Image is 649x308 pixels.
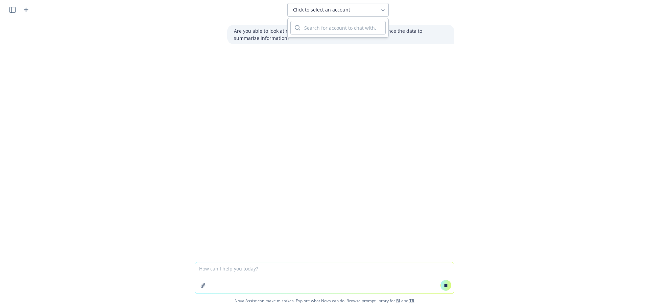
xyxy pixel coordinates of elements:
button: Click to select an account [287,3,389,17]
input: Search for account to chat with... [300,21,385,34]
span: Nova Assist can make mistakes. Explore what Nova can do: Browse prompt library for and [3,294,646,308]
svg: Search [295,25,300,30]
a: TR [409,298,414,304]
a: BI [396,298,400,304]
span: Click to select an account [293,6,350,13]
p: Are you able to look at multiple excel spreadsheets and cross reference the data to summarize inf... [234,27,448,42]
